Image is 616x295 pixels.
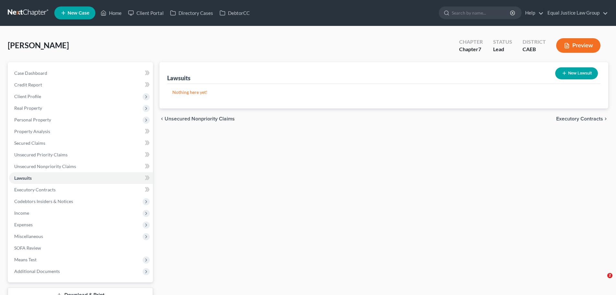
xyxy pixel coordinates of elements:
[459,46,483,53] div: Chapter
[9,161,153,172] a: Unsecured Nonpriority Claims
[14,210,29,216] span: Income
[522,7,544,19] a: Help
[478,46,481,52] span: 7
[167,7,216,19] a: Directory Cases
[159,116,235,121] button: chevron_left Unsecured Nonpriority Claims
[14,268,60,274] span: Additional Documents
[172,89,595,96] p: Nothing here yet!
[167,74,190,82] div: Lawsuits
[9,67,153,79] a: Case Dashboard
[523,38,546,46] div: District
[544,7,608,19] a: Equal Justice Law Group
[555,67,598,79] button: New Lawsuit
[14,175,32,181] span: Lawsuits
[493,38,512,46] div: Status
[9,184,153,196] a: Executory Contracts
[159,116,165,121] i: chevron_left
[14,187,56,192] span: Executory Contracts
[556,116,603,121] span: Executory Contracts
[459,38,483,46] div: Chapter
[607,273,612,278] span: 2
[68,11,89,16] span: New Case
[14,94,41,99] span: Client Profile
[556,38,600,53] button: Preview
[9,172,153,184] a: Lawsuits
[9,137,153,149] a: Secured Claims
[14,117,51,122] span: Personal Property
[452,7,511,19] input: Search by name...
[14,105,42,111] span: Real Property
[523,46,546,53] div: CAEB
[14,233,43,239] span: Miscellaneous
[14,245,41,251] span: SOFA Review
[97,7,125,19] a: Home
[14,222,33,227] span: Expenses
[594,273,610,289] iframe: Intercom live chat
[216,7,253,19] a: DebtorCC
[14,82,42,87] span: Credit Report
[14,152,68,157] span: Unsecured Priority Claims
[165,116,235,121] span: Unsecured Nonpriority Claims
[9,79,153,91] a: Credit Report
[14,129,50,134] span: Property Analysis
[14,257,37,262] span: Means Test
[14,164,76,169] span: Unsecured Nonpriority Claims
[556,116,608,121] button: Executory Contracts chevron_right
[603,116,608,121] i: chevron_right
[9,149,153,161] a: Unsecured Priority Claims
[14,70,47,76] span: Case Dashboard
[14,140,45,146] span: Secured Claims
[9,126,153,137] a: Property Analysis
[493,46,512,53] div: Lead
[14,199,73,204] span: Codebtors Insiders & Notices
[125,7,167,19] a: Client Portal
[8,40,69,50] span: [PERSON_NAME]
[9,242,153,254] a: SOFA Review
